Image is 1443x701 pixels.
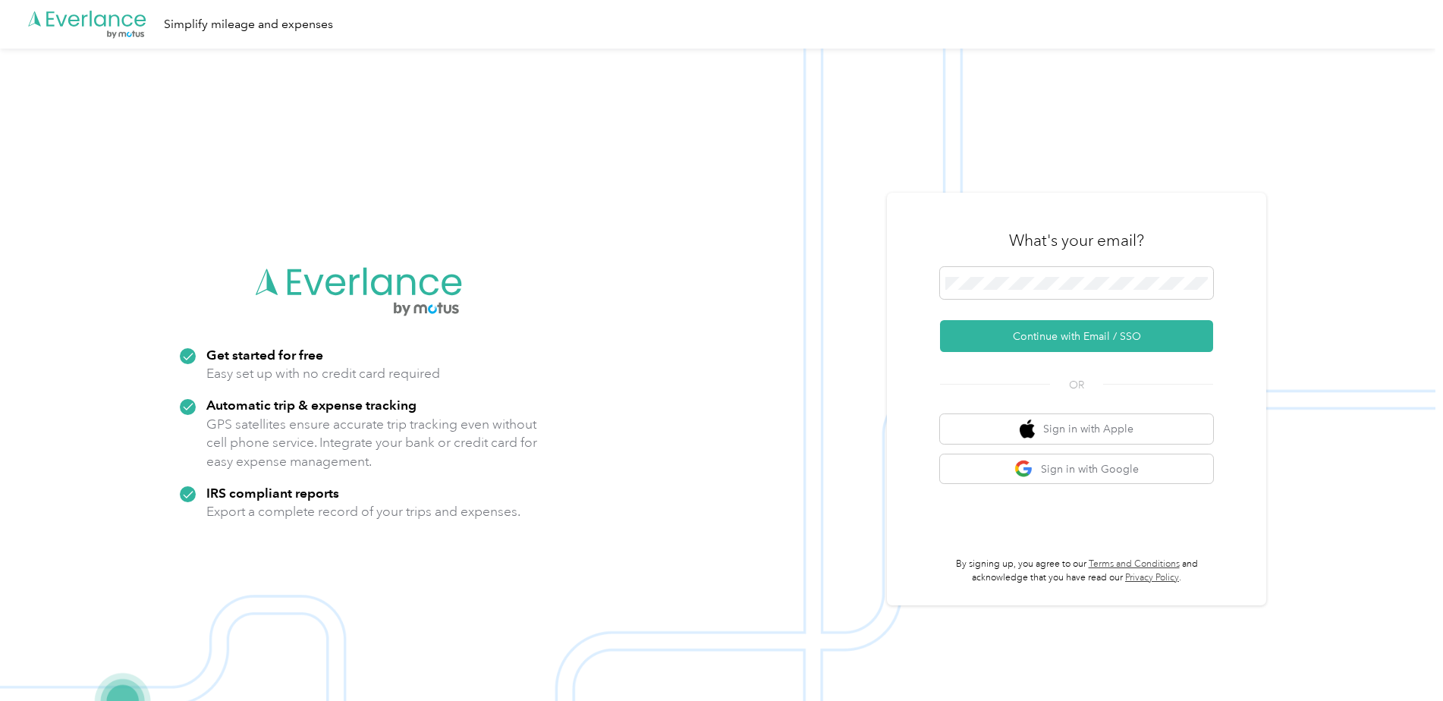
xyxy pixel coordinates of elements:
[1020,420,1035,439] img: apple logo
[206,502,520,521] p: Export a complete record of your trips and expenses.
[940,414,1213,444] button: apple logoSign in with Apple
[206,364,440,383] p: Easy set up with no credit card required
[1089,558,1180,570] a: Terms and Conditions
[164,15,333,34] div: Simplify mileage and expenses
[1014,460,1033,479] img: google logo
[206,347,323,363] strong: Get started for free
[940,558,1213,584] p: By signing up, you agree to our and acknowledge that you have read our .
[206,485,339,501] strong: IRS compliant reports
[940,454,1213,484] button: google logoSign in with Google
[940,320,1213,352] button: Continue with Email / SSO
[1050,377,1103,393] span: OR
[206,397,417,413] strong: Automatic trip & expense tracking
[1125,572,1179,583] a: Privacy Policy
[206,415,538,471] p: GPS satellites ensure accurate trip tracking even without cell phone service. Integrate your bank...
[1009,230,1144,251] h3: What's your email?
